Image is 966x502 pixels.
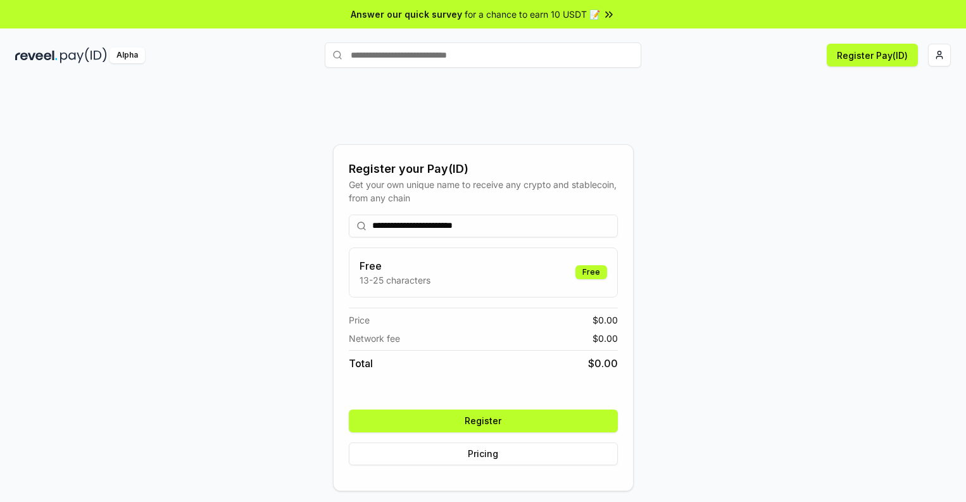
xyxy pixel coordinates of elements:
[349,332,400,345] span: Network fee
[349,442,618,465] button: Pricing
[60,47,107,63] img: pay_id
[349,356,373,371] span: Total
[349,410,618,432] button: Register
[588,356,618,371] span: $ 0.00
[349,313,370,327] span: Price
[110,47,145,63] div: Alpha
[593,332,618,345] span: $ 0.00
[360,273,430,287] p: 13-25 characters
[575,265,607,279] div: Free
[349,178,618,204] div: Get your own unique name to receive any crypto and stablecoin, from any chain
[351,8,462,21] span: Answer our quick survey
[360,258,430,273] h3: Free
[827,44,918,66] button: Register Pay(ID)
[593,313,618,327] span: $ 0.00
[15,47,58,63] img: reveel_dark
[465,8,600,21] span: for a chance to earn 10 USDT 📝
[349,160,618,178] div: Register your Pay(ID)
